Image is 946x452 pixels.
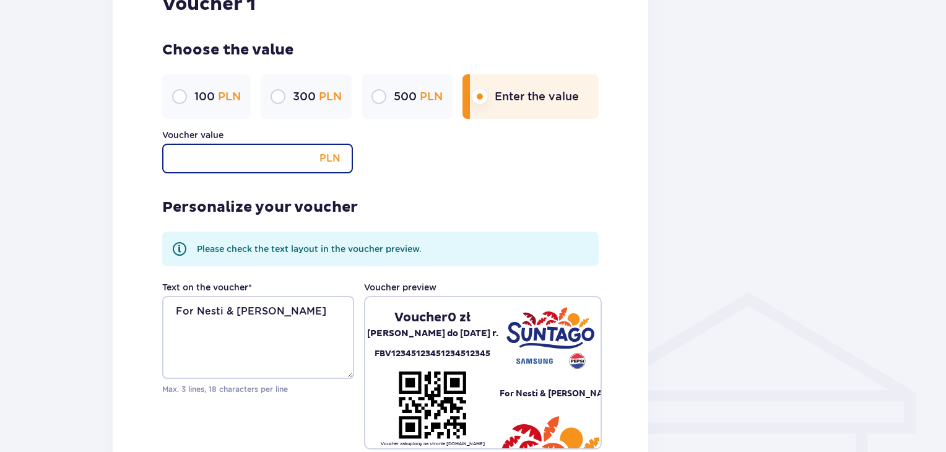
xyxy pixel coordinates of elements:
[381,441,485,447] p: Voucher zakupiony na stronie [DOMAIN_NAME]
[293,89,342,104] p: 300
[506,307,594,369] img: Suntago - Samsung - Pepsi
[162,41,599,59] p: Choose the value
[364,281,436,293] p: Voucher preview
[420,90,443,103] span: PLN
[319,90,342,103] span: PLN
[394,310,471,326] p: Voucher 0 zł
[162,384,354,395] p: Max. 3 lines, 18 characters per line
[162,129,223,141] label: Voucher value
[394,89,443,104] p: 500
[218,90,241,103] span: PLN
[197,243,422,255] p: Please check the text layout in the voucher preview.
[500,387,601,399] pre: For Nesti & [PERSON_NAME]
[162,281,252,293] label: Text on the voucher *
[367,326,498,342] p: [PERSON_NAME] do [DATE] r.
[375,347,490,361] p: FBV12345123451234512345
[194,89,241,104] p: 100
[319,144,341,173] p: PLN
[162,198,358,217] p: Personalize your voucher
[162,296,354,379] textarea: For Nesti & [PERSON_NAME]
[495,89,579,104] p: Enter the value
